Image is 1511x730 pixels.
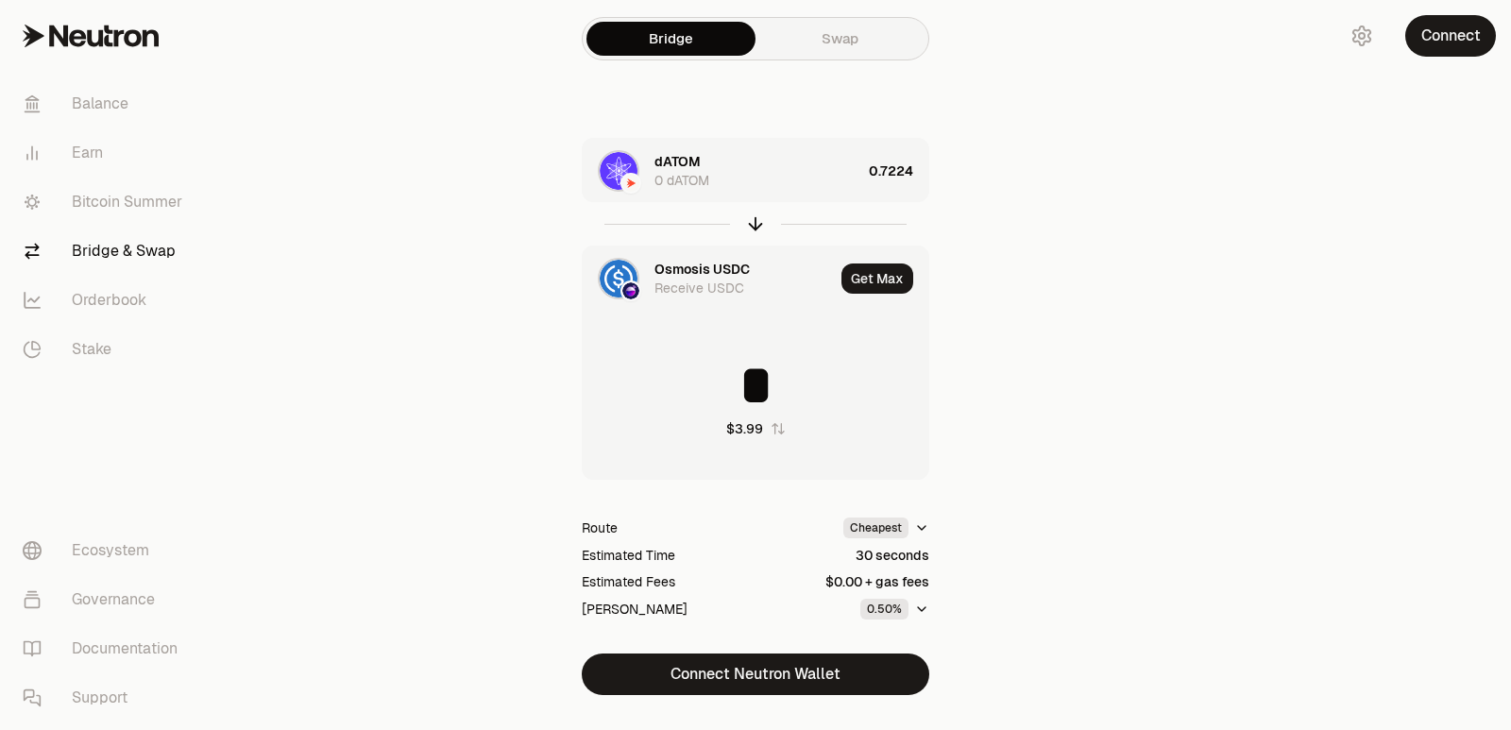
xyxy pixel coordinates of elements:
[825,572,929,591] div: $0.00 + gas fees
[8,79,204,128] a: Balance
[654,279,744,297] div: Receive USDC
[860,599,908,620] div: 0.50%
[841,263,913,294] button: Get Max
[582,572,675,591] div: Estimated Fees
[582,654,929,695] button: Connect Neutron Wallet
[600,260,637,297] img: USDC Logo
[8,178,204,227] a: Bitcoin Summer
[8,325,204,374] a: Stake
[869,139,928,203] div: 0.7224
[856,546,929,565] div: 30 seconds
[582,600,688,619] div: [PERSON_NAME]
[622,175,639,192] img: Neutron Logo
[8,575,204,624] a: Governance
[8,624,204,673] a: Documentation
[583,139,861,203] div: dATOM LogoNeutron LogodATOM0 dATOM
[583,246,834,311] div: USDC LogoOsmosis LogoOsmosis USDCReceive USDC
[726,419,786,438] button: $3.99
[600,152,637,190] img: dATOM Logo
[8,673,204,722] a: Support
[8,526,204,575] a: Ecosystem
[843,518,929,538] button: Cheapest
[582,518,618,537] div: Route
[860,599,929,620] button: 0.50%
[622,282,639,299] img: Osmosis Logo
[843,518,908,538] div: Cheapest
[586,22,755,56] a: Bridge
[755,22,925,56] a: Swap
[8,227,204,276] a: Bridge & Swap
[583,139,928,203] button: dATOM LogoNeutron LogodATOM0 dATOM0.7224
[654,152,701,171] div: dATOM
[1405,15,1496,57] button: Connect
[8,128,204,178] a: Earn
[726,419,763,438] div: $3.99
[8,276,204,325] a: Orderbook
[582,546,675,565] div: Estimated Time
[654,260,750,279] div: Osmosis USDC
[654,171,709,190] div: 0 dATOM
